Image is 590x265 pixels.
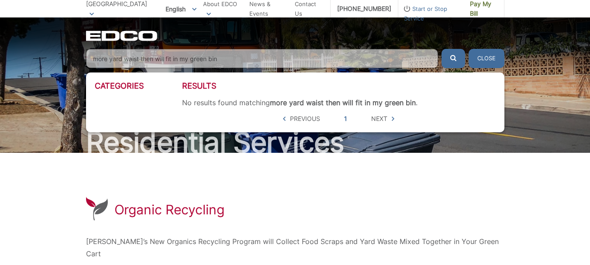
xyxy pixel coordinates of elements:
a: EDCD logo. Return to the homepage. [86,31,159,41]
button: Submit the search query. [442,49,465,68]
h3: Categories [95,81,182,91]
button: Close [469,49,504,68]
h1: Organic Recycling [114,202,224,217]
h2: Residential Services [86,128,504,156]
span: Next [371,114,387,124]
span: English [159,2,203,16]
div: No results found matching . [182,98,496,107]
h3: Results [182,81,496,91]
p: [PERSON_NAME]’s New Organics Recycling Program will Collect Food Scraps and Yard Waste Mixed Toge... [86,235,504,260]
strong: more yard waist then will fit in my green bin [270,98,416,107]
input: Search [86,49,438,68]
span: Previous [290,114,320,124]
a: 1 [344,114,347,124]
